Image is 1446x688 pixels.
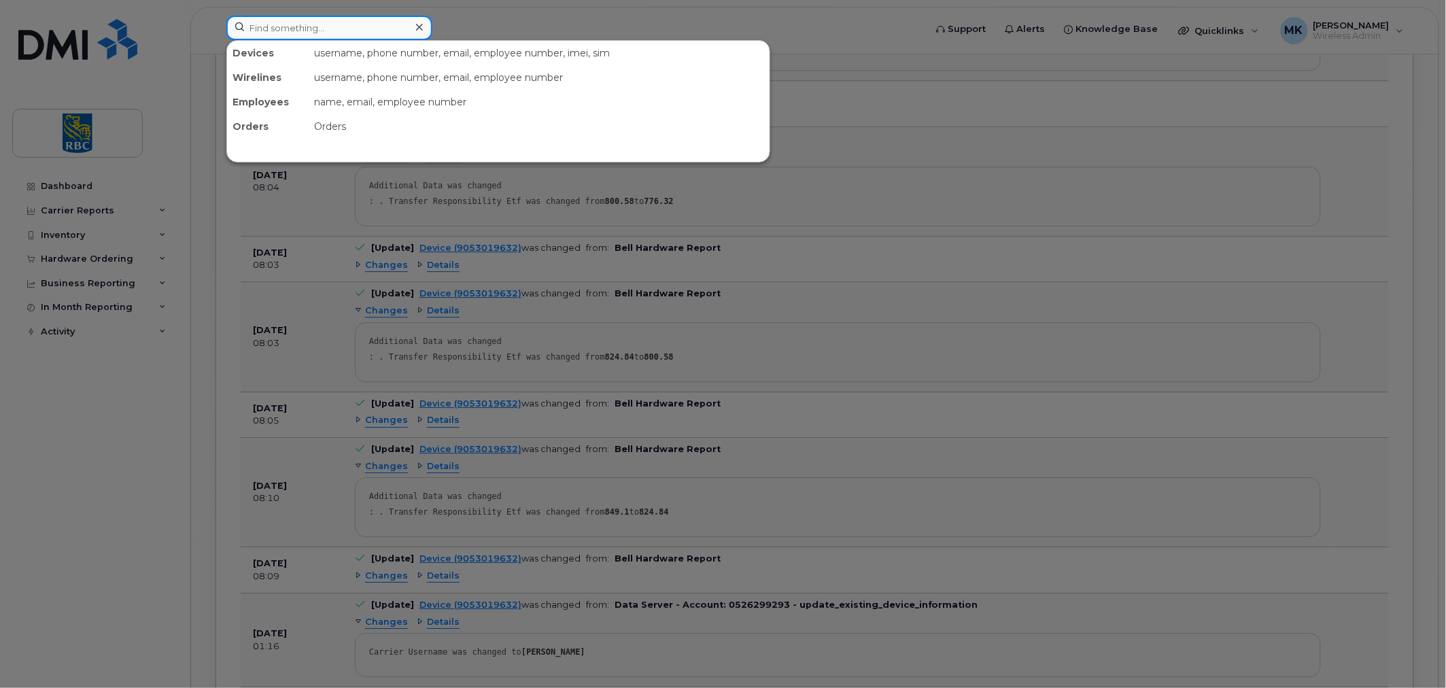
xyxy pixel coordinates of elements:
[227,65,309,90] div: Wirelines
[309,114,770,139] div: Orders
[309,65,770,90] div: username, phone number, email, employee number
[227,114,309,139] div: Orders
[226,16,432,40] input: Find something...
[227,90,309,114] div: Employees
[309,90,770,114] div: name, email, employee number
[309,41,770,65] div: username, phone number, email, employee number, imei, sim
[227,41,309,65] div: Devices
